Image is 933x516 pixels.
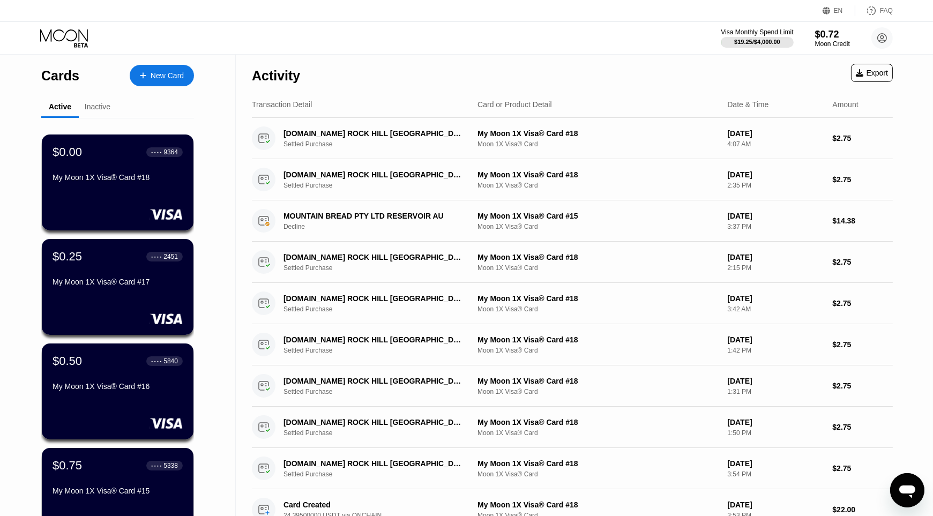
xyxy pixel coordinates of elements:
div: Moon 1X Visa® Card [477,388,719,395]
div: [DATE] [727,335,824,344]
div: [DATE] [727,377,824,385]
div: ● ● ● ● [151,360,162,363]
div: [DOMAIN_NAME] ROCK HILL [GEOGRAPHIC_DATA]Settled PurchaseMy Moon 1X Visa® Card #18Moon 1X Visa® C... [252,365,893,407]
div: ● ● ● ● [151,464,162,467]
div: Amount [832,100,858,109]
div: 9364 [163,148,178,156]
div: [DOMAIN_NAME] ROCK HILL [GEOGRAPHIC_DATA]Settled PurchaseMy Moon 1X Visa® Card #18Moon 1X Visa® C... [252,242,893,283]
div: $0.50● ● ● ●5840My Moon 1X Visa® Card #16 [42,343,193,439]
div: My Moon 1X Visa® Card #18 [477,253,719,261]
div: $2.75 [832,423,893,431]
div: [DOMAIN_NAME] ROCK HILL [GEOGRAPHIC_DATA]Settled PurchaseMy Moon 1X Visa® Card #18Moon 1X Visa® C... [252,283,893,324]
div: Settled Purchase [283,388,479,395]
div: EN [834,7,843,14]
div: [DATE] [727,418,824,427]
div: [DOMAIN_NAME] ROCK HILL [GEOGRAPHIC_DATA] [283,377,465,385]
div: 4:07 AM [727,140,824,148]
div: Active [49,102,71,111]
div: 1:42 PM [727,347,824,354]
iframe: Button to launch messaging window [890,473,924,507]
div: Inactive [85,102,110,111]
div: $0.25 [53,250,82,264]
div: ● ● ● ● [151,255,162,258]
div: [DATE] [727,212,824,220]
div: $2.75 [832,134,893,143]
div: Settled Purchase [283,264,479,272]
div: MOUNTAIN BREAD PTY LTD RESERVOIR AU [283,212,465,220]
div: [DOMAIN_NAME] ROCK HILL [GEOGRAPHIC_DATA] [283,335,465,344]
div: $0.75 [53,459,82,473]
div: [DOMAIN_NAME] ROCK HILL [GEOGRAPHIC_DATA]Settled PurchaseMy Moon 1X Visa® Card #18Moon 1X Visa® C... [252,118,893,159]
div: Settled Purchase [283,305,479,313]
div: 2:15 PM [727,264,824,272]
div: $2.75 [832,258,893,266]
div: Cards [41,68,79,84]
div: 3:42 AM [727,305,824,313]
div: $14.38 [832,216,893,225]
div: [DOMAIN_NAME] ROCK HILL [GEOGRAPHIC_DATA] [283,253,465,261]
div: $2.75 [832,340,893,349]
div: My Moon 1X Visa® Card #16 [53,382,183,391]
div: [DOMAIN_NAME] ROCK HILL [GEOGRAPHIC_DATA]Settled PurchaseMy Moon 1X Visa® Card #18Moon 1X Visa® C... [252,324,893,365]
div: $0.00 [53,145,82,159]
div: [DOMAIN_NAME] ROCK HILL [GEOGRAPHIC_DATA] [283,459,465,468]
div: $2.75 [832,299,893,308]
div: FAQ [880,7,893,14]
div: Export [856,69,888,77]
div: Moon Credit [815,40,850,48]
div: 1:31 PM [727,388,824,395]
div: My Moon 1X Visa® Card #15 [53,487,183,495]
div: Moon 1X Visa® Card [477,347,719,354]
div: [DOMAIN_NAME] ROCK HILL [GEOGRAPHIC_DATA]Settled PurchaseMy Moon 1X Visa® Card #18Moon 1X Visa® C... [252,407,893,448]
div: Decline [283,223,479,230]
div: 1:50 PM [727,429,824,437]
div: MOUNTAIN BREAD PTY LTD RESERVOIR AUDeclineMy Moon 1X Visa® Card #15Moon 1X Visa® Card[DATE]3:37 P... [252,200,893,242]
div: [DATE] [727,129,824,138]
div: $0.72Moon Credit [815,29,850,48]
div: My Moon 1X Visa® Card #18 [477,335,719,344]
div: $2.75 [832,464,893,473]
div: Card or Product Detail [477,100,552,109]
div: [DOMAIN_NAME] ROCK HILL [GEOGRAPHIC_DATA] [283,170,465,179]
div: Moon 1X Visa® Card [477,182,719,189]
div: Moon 1X Visa® Card [477,140,719,148]
div: Export [851,64,893,82]
div: Visa Monthly Spend Limit [721,28,793,36]
div: New Card [130,65,194,86]
div: Settled Purchase [283,429,479,437]
div: My Moon 1X Visa® Card #18 [477,500,719,509]
div: [DOMAIN_NAME] ROCK HILL [GEOGRAPHIC_DATA]Settled PurchaseMy Moon 1X Visa® Card #18Moon 1X Visa® C... [252,448,893,489]
div: My Moon 1X Visa® Card #18 [477,459,719,468]
div: 2451 [163,253,178,260]
div: 2:35 PM [727,182,824,189]
div: My Moon 1X Visa® Card #18 [53,173,183,182]
div: [DOMAIN_NAME] ROCK HILL [GEOGRAPHIC_DATA] [283,129,465,138]
div: [DATE] [727,294,824,303]
div: EN [823,5,855,16]
div: Moon 1X Visa® Card [477,429,719,437]
div: Visa Monthly Spend Limit$19.25/$4,000.00 [721,28,793,48]
div: 5840 [163,357,178,365]
div: [DATE] [727,459,824,468]
div: My Moon 1X Visa® Card #18 [477,377,719,385]
div: $0.00● ● ● ●9364My Moon 1X Visa® Card #18 [42,134,193,230]
div: Moon 1X Visa® Card [477,470,719,478]
div: [DOMAIN_NAME] ROCK HILL [GEOGRAPHIC_DATA]Settled PurchaseMy Moon 1X Visa® Card #18Moon 1X Visa® C... [252,159,893,200]
div: FAQ [855,5,893,16]
div: Activity [252,68,300,84]
div: Settled Purchase [283,347,479,354]
div: Settled Purchase [283,140,479,148]
div: Moon 1X Visa® Card [477,264,719,272]
div: My Moon 1X Visa® Card #15 [477,212,719,220]
div: 3:37 PM [727,223,824,230]
div: [DATE] [727,500,824,509]
div: Transaction Detail [252,100,312,109]
div: My Moon 1X Visa® Card #18 [477,294,719,303]
div: 5338 [163,462,178,469]
div: Moon 1X Visa® Card [477,223,719,230]
div: My Moon 1X Visa® Card #17 [53,278,183,286]
div: $0.50 [53,354,82,368]
div: Date & Time [727,100,768,109]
